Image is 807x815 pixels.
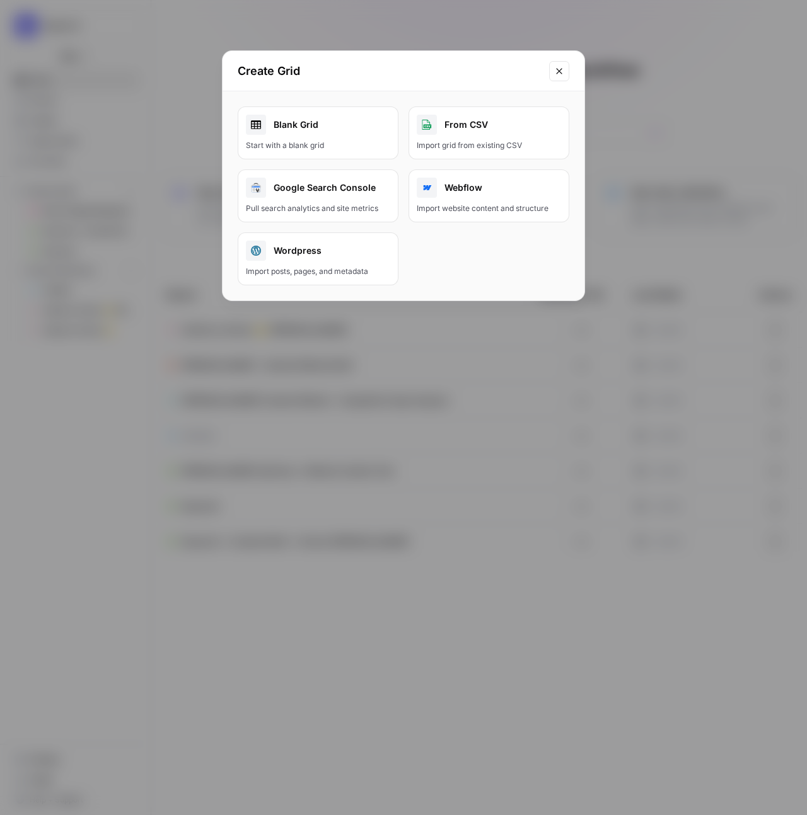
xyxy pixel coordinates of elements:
button: WebflowImport website content and structure [409,169,569,222]
a: Blank GridStart with a blank grid [238,106,398,159]
button: Google Search ConsolePull search analytics and site metrics [238,169,398,222]
h2: Create Grid [238,62,542,80]
div: Wordpress [246,241,390,261]
button: Close modal [549,61,569,81]
div: Import grid from existing CSV [417,140,561,151]
div: Blank Grid [246,115,390,135]
div: Google Search Console [246,178,390,198]
div: Pull search analytics and site metrics [246,203,390,214]
div: Start with a blank grid [246,140,390,151]
div: Import website content and structure [417,203,561,214]
button: WordpressImport posts, pages, and metadata [238,232,398,285]
div: Webflow [417,178,561,198]
div: Import posts, pages, and metadata [246,266,390,277]
div: From CSV [417,115,561,135]
button: From CSVImport grid from existing CSV [409,106,569,159]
